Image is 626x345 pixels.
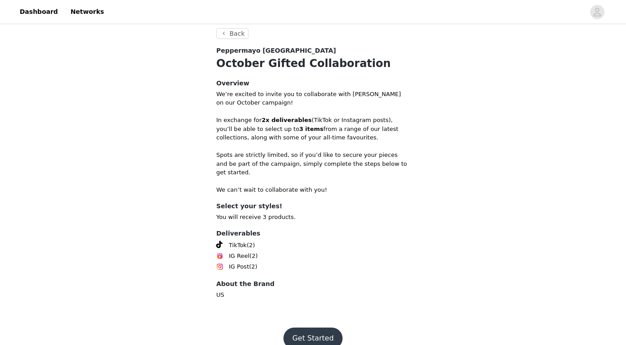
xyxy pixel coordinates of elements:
p: US [216,290,410,299]
h4: Select your styles! [216,202,410,211]
h1: October Gifted Collaboration [216,55,410,72]
strong: items [305,126,324,132]
p: In exchange for (TikTok or Instagram posts), you’ll be able to select up to from a range of our l... [216,116,410,142]
strong: 2x deliverables [262,117,312,123]
span: TikTok [229,241,247,250]
strong: 3 [299,126,303,132]
button: Back [216,28,249,39]
div: avatar [593,5,601,19]
h4: Overview [216,79,410,88]
span: (2) [249,252,257,261]
span: (2) [249,262,257,271]
p: We can’t wait to collaborate with you! [216,185,410,194]
span: IG Reel [229,252,249,261]
h4: Deliverables [216,229,410,238]
a: Networks [65,2,109,22]
p: You will receive 3 products. [216,213,410,222]
img: Instagram Icon [216,263,223,270]
p: We’re excited to invite you to collaborate with [PERSON_NAME] on our October campaign! [216,90,410,107]
span: IG Post [229,262,249,271]
p: Spots are strictly limited, so if you’d like to secure your pieces and be part of the campaign, s... [216,151,410,177]
a: Dashboard [14,2,63,22]
h4: About the Brand [216,279,410,289]
span: Peppermayo [GEOGRAPHIC_DATA] [216,46,336,55]
img: Instagram Reels Icon [216,252,223,260]
span: (2) [247,241,255,250]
